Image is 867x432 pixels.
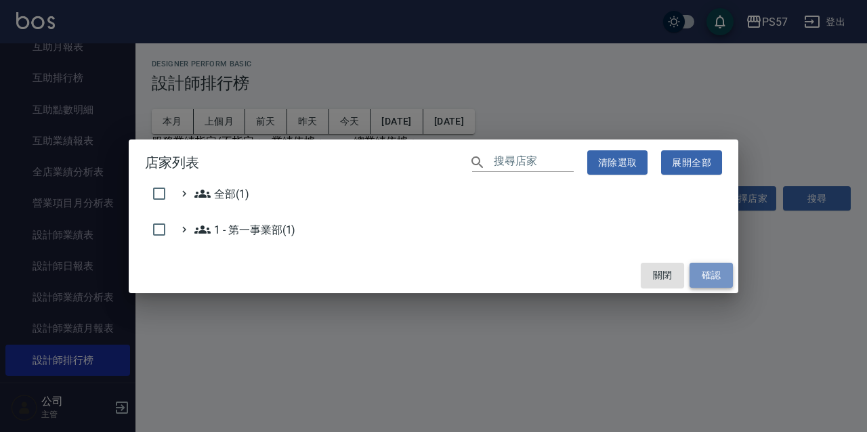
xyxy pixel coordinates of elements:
button: 展開全部 [661,150,722,175]
input: 搜尋店家 [494,152,574,172]
h2: 店家列表 [129,139,738,186]
span: 全部(1) [194,186,249,202]
button: 確認 [690,263,733,288]
button: 清除選取 [587,150,648,175]
span: 1 - 第一事業部(1) [194,221,295,238]
button: 關閉 [641,263,684,288]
